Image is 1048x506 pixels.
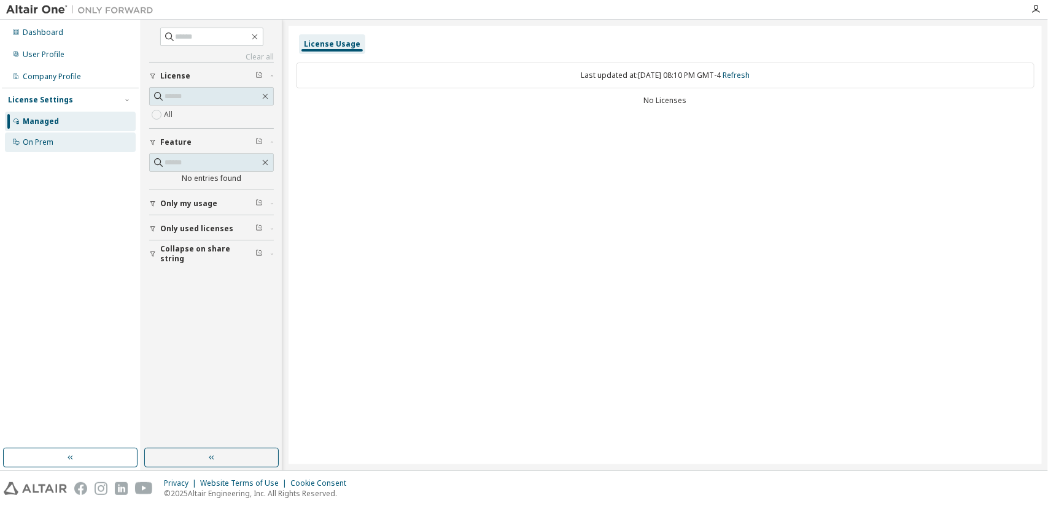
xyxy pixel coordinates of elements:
span: Only my usage [160,199,217,209]
button: Collapse on share string [149,240,274,267]
p: © 2025 Altair Engineering, Inc. All Rights Reserved. [164,488,354,499]
div: License Settings [8,95,73,105]
span: Clear filter [255,199,263,209]
button: License [149,63,274,90]
div: No Licenses [296,96,1034,105]
div: Cookie Consent [290,478,354,488]
span: Clear filter [255,137,263,147]
div: Website Terms of Use [200,478,290,488]
img: facebook.svg [74,482,87,495]
img: altair_logo.svg [4,482,67,495]
a: Clear all [149,52,274,62]
button: Only used licenses [149,215,274,242]
span: Only used licenses [160,224,233,234]
label: All [164,107,175,122]
img: linkedin.svg [115,482,128,495]
img: instagram.svg [95,482,107,495]
span: Clear filter [255,71,263,81]
img: youtube.svg [135,482,153,495]
span: Clear filter [255,224,263,234]
div: License Usage [304,39,360,49]
div: On Prem [23,137,53,147]
div: Dashboard [23,28,63,37]
div: Managed [23,117,59,126]
div: Last updated at: [DATE] 08:10 PM GMT-4 [296,63,1034,88]
a: Refresh [723,70,750,80]
span: Clear filter [255,249,263,259]
div: No entries found [149,174,274,183]
button: Feature [149,129,274,156]
span: License [160,71,190,81]
div: User Profile [23,50,64,59]
button: Only my usage [149,190,274,217]
img: Altair One [6,4,160,16]
span: Feature [160,137,192,147]
span: Collapse on share string [160,244,255,264]
div: Privacy [164,478,200,488]
div: Company Profile [23,72,81,82]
